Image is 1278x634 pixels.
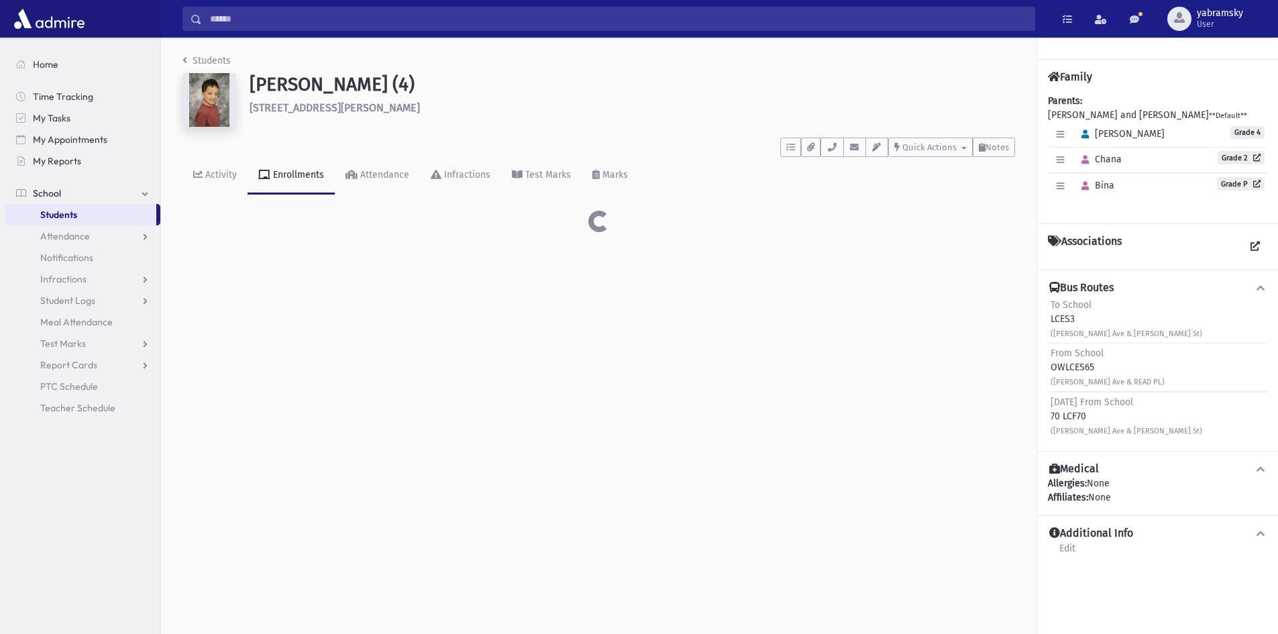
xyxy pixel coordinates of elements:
span: Quick Actions [902,142,957,152]
span: School [33,187,61,199]
a: Infractions [420,157,501,195]
span: Report Cards [40,359,97,371]
small: ([PERSON_NAME] Ave & [PERSON_NAME] St) [1051,427,1202,435]
a: My Reports [5,150,160,172]
span: [PERSON_NAME] [1075,128,1165,140]
span: Student Logs [40,295,95,307]
div: None [1048,490,1267,505]
small: ([PERSON_NAME] Ave & READ PL) [1051,378,1165,386]
span: Students [40,209,77,221]
img: w== [182,73,236,127]
button: Bus Routes [1048,281,1267,295]
h6: [STREET_ADDRESS][PERSON_NAME] [250,101,1015,114]
h4: Associations [1048,235,1122,259]
span: Notes [986,142,1009,152]
a: Infractions [5,268,160,290]
a: PTC Schedule [5,376,160,397]
a: Marks [582,157,639,195]
span: Test Marks [40,337,86,350]
a: Activity [182,157,248,195]
img: AdmirePro [11,5,88,32]
span: Grade 4 [1230,126,1265,139]
input: Search [202,7,1034,31]
span: Meal Attendance [40,316,113,328]
button: Notes [973,138,1015,157]
div: None [1048,476,1267,505]
a: Enrollments [248,157,335,195]
span: From School [1051,348,1104,359]
a: Meal Attendance [5,311,160,333]
div: Enrollments [270,169,324,180]
span: PTC Schedule [40,380,98,392]
span: Attendance [40,230,90,242]
a: Attendance [335,157,420,195]
span: [DATE] From School [1051,397,1133,408]
div: OWLCES65 [1051,346,1165,388]
a: Test Marks [5,333,160,354]
span: To School [1051,299,1091,311]
div: Attendance [358,169,409,180]
b: Allergies: [1048,478,1087,489]
a: Report Cards [5,354,160,376]
a: View all Associations [1243,235,1267,259]
a: Notifications [5,247,160,268]
a: Student Logs [5,290,160,311]
div: 70 LCF70 [1051,395,1202,437]
a: Teacher Schedule [5,397,160,419]
span: yabramsky [1197,8,1243,19]
a: Grade 2 [1218,151,1265,164]
a: My Appointments [5,129,160,150]
div: Marks [600,169,628,180]
a: Edit [1059,541,1076,565]
button: Additional Info [1048,527,1267,541]
span: Home [33,58,58,70]
nav: breadcrumb [182,54,231,73]
button: Medical [1048,462,1267,476]
div: Infractions [441,169,490,180]
a: Home [5,54,160,75]
a: Time Tracking [5,86,160,107]
span: Infractions [40,273,87,285]
div: Activity [203,169,237,180]
b: Affiliates: [1048,492,1088,503]
a: School [5,182,160,204]
button: Quick Actions [888,138,973,157]
h1: [PERSON_NAME] (4) [250,73,1015,96]
span: User [1197,19,1243,30]
div: [PERSON_NAME] and [PERSON_NAME] [1048,94,1267,213]
b: Parents: [1048,95,1082,107]
span: Chana [1075,154,1122,165]
span: Time Tracking [33,91,93,103]
a: Test Marks [501,157,582,195]
div: LCES3 [1051,298,1202,340]
a: Students [5,204,156,225]
span: My Tasks [33,112,70,124]
h4: Bus Routes [1049,281,1114,295]
a: Grade P [1217,177,1265,191]
div: Test Marks [523,169,571,180]
h4: Additional Info [1049,527,1133,541]
small: ([PERSON_NAME] Ave & [PERSON_NAME] St) [1051,329,1202,338]
span: Bina [1075,180,1114,191]
span: My Reports [33,155,81,167]
a: Students [182,55,231,66]
a: Attendance [5,225,160,247]
h4: Medical [1049,462,1099,476]
a: My Tasks [5,107,160,129]
span: Notifications [40,252,93,264]
span: Teacher Schedule [40,402,115,414]
span: My Appointments [33,134,107,146]
h4: Family [1048,70,1092,83]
